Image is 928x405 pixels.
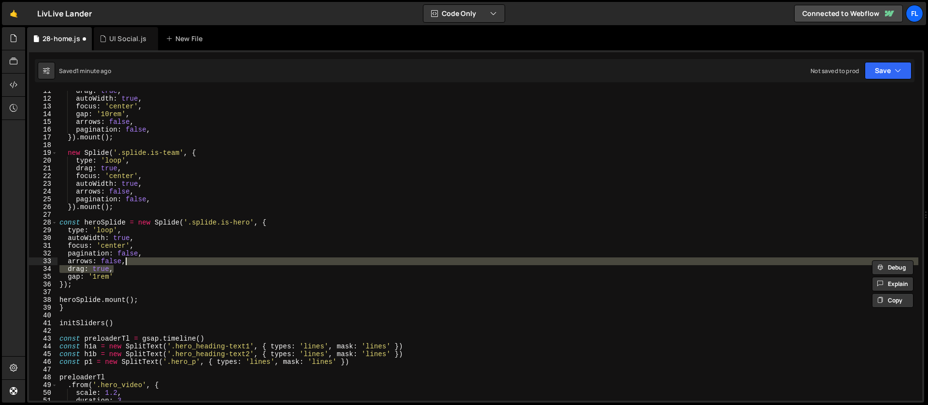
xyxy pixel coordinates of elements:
button: Explain [872,277,913,291]
a: Connected to Webflow [794,5,903,22]
div: 44 [29,343,58,350]
div: 1 minute ago [76,67,111,75]
div: 36 [29,281,58,288]
div: 32 [29,250,58,257]
div: 26 [29,203,58,211]
div: LivLive Lander [37,8,92,19]
div: 31 [29,242,58,250]
button: Code Only [423,5,505,22]
div: 28 [29,219,58,226]
button: Copy [872,293,913,308]
div: 51 [29,397,58,405]
div: 29 [29,226,58,234]
div: 48 [29,374,58,381]
div: 45 [29,350,58,358]
div: 18 [29,141,58,149]
div: 38 [29,296,58,304]
div: 25 [29,195,58,203]
div: Saved [59,67,111,75]
div: UI Social.js [109,34,146,44]
div: Not saved to prod [811,67,859,75]
div: 21 [29,165,58,172]
div: 12 [29,95,58,103]
button: Debug [872,260,913,275]
div: 17 [29,134,58,141]
div: 46 [29,358,58,366]
div: 33 [29,257,58,265]
div: 28-home.js [43,34,80,44]
div: 14 [29,110,58,118]
div: 41 [29,319,58,327]
div: 35 [29,273,58,281]
div: 47 [29,366,58,374]
div: 50 [29,389,58,397]
div: 13 [29,103,58,110]
button: Save [865,62,912,79]
div: 15 [29,118,58,126]
div: 40 [29,312,58,319]
div: 24 [29,188,58,195]
div: 11 [29,87,58,95]
div: 37 [29,288,58,296]
div: 34 [29,265,58,273]
div: 27 [29,211,58,219]
a: Fl [906,5,923,22]
div: 49 [29,381,58,389]
div: New File [166,34,206,44]
div: 22 [29,172,58,180]
div: 42 [29,327,58,335]
div: 43 [29,335,58,343]
div: 16 [29,126,58,134]
a: 🤙 [2,2,26,25]
div: 20 [29,157,58,165]
div: 23 [29,180,58,188]
div: 39 [29,304,58,312]
div: 19 [29,149,58,157]
div: 30 [29,234,58,242]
